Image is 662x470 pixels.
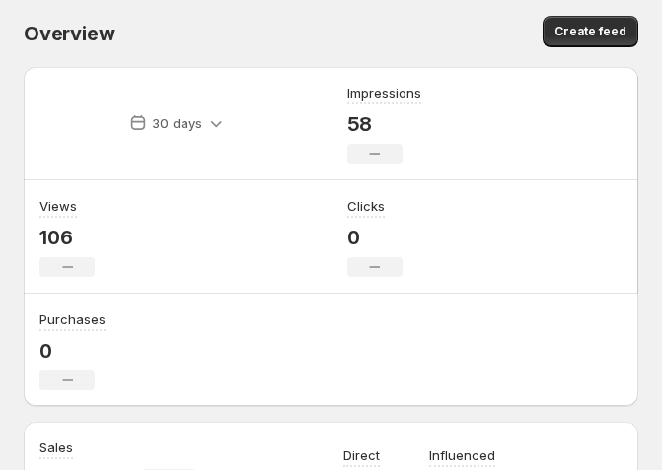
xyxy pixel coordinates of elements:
[39,309,106,329] h3: Purchases
[347,83,421,102] h3: Impressions
[347,226,403,249] p: 0
[343,445,380,465] p: Direct
[554,24,626,39] span: Create feed
[347,196,385,216] h3: Clicks
[429,445,495,465] p: Influenced
[39,226,95,249] p: 106
[24,22,114,45] span: Overview
[543,16,638,47] button: Create feed
[39,339,106,363] p: 0
[39,437,73,457] h3: Sales
[152,113,202,133] p: 30 days
[39,196,77,216] h3: Views
[347,112,421,136] p: 58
